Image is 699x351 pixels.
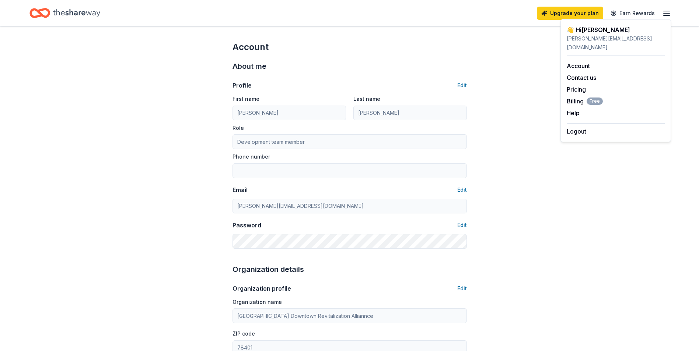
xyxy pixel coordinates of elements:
button: Edit [457,221,467,230]
div: Password [233,221,261,230]
a: Account [567,62,590,70]
a: Earn Rewards [606,7,659,20]
label: First name [233,95,259,103]
div: About me [233,60,467,72]
a: Upgrade your plan [537,7,603,20]
div: Account [233,41,467,53]
label: ZIP code [233,330,255,337]
button: Edit [457,185,467,194]
button: Logout [567,127,586,136]
span: Free [587,97,603,105]
span: Billing [567,97,603,106]
div: Profile [233,81,252,90]
div: [PERSON_NAME][EMAIL_ADDRESS][DOMAIN_NAME] [567,34,665,52]
label: Phone number [233,153,270,160]
label: Last name [353,95,380,103]
button: Help [567,109,580,117]
a: Home [29,4,100,22]
a: Pricing [567,86,586,93]
div: Email [233,185,248,194]
div: Organization profile [233,284,291,293]
div: Organization details [233,263,467,275]
label: Role [233,124,244,132]
button: Edit [457,284,467,293]
div: 👋 Hi [PERSON_NAME] [567,25,665,34]
button: Contact us [567,73,596,82]
button: BillingFree [567,97,603,106]
label: Organization name [233,298,282,306]
button: Edit [457,81,467,90]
